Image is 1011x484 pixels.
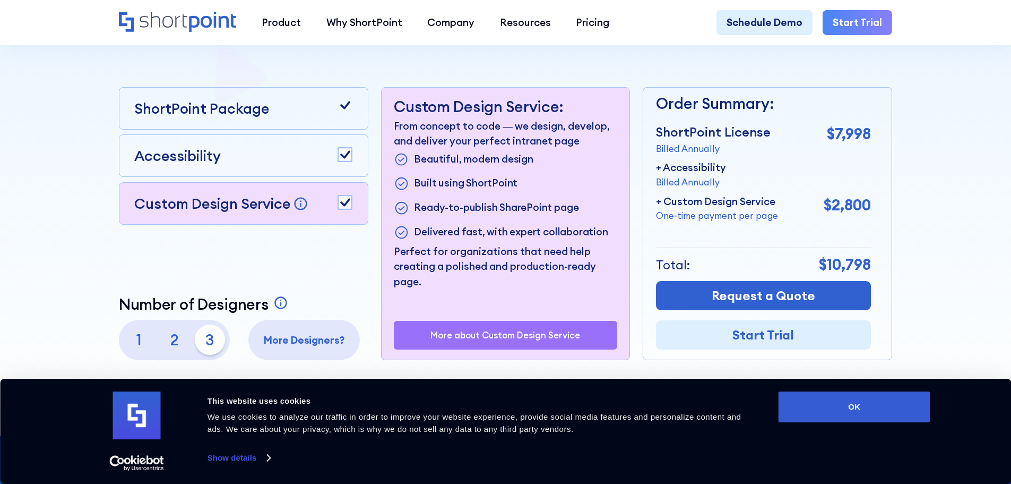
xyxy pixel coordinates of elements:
[576,15,609,30] div: Pricing
[394,118,617,149] p: From concept to code — we design, develop, and deliver your perfect intranet page
[656,281,871,310] a: Request a Quote
[119,12,236,33] a: Home
[394,244,617,290] p: Perfect for organizations that need help creating a polished and production-ready page.
[314,10,415,36] a: Why ShortPoint
[249,10,314,36] a: Product
[254,333,355,348] p: More Designers?
[656,209,778,222] p: One-time payment per page
[427,15,474,30] div: Company
[159,325,189,355] p: 2
[564,10,623,36] a: Pricing
[819,253,871,276] p: $10,798
[656,123,771,142] p: ShortPoint License
[827,123,871,146] p: $7,998
[656,92,871,115] p: Order Summary:
[656,194,778,209] p: + Custom Design Service
[430,330,580,340] a: More about Custom Design Service
[414,175,517,192] p: Built using ShortPoint
[124,325,154,355] p: 1
[716,10,813,36] a: Schedule Demo
[208,395,755,407] div: This website uses cookies
[414,10,487,36] a: Company
[656,142,771,155] p: Billed Annually
[414,224,608,241] p: Delivered fast, with expert collaboration
[823,10,892,36] a: Start Trial
[208,450,270,466] a: Show details
[119,295,269,313] p: Number of Designers
[820,361,1011,484] iframe: Chat Widget
[326,15,402,30] div: Why ShortPoint
[414,200,578,217] p: Ready-to-publish SharePoint page
[656,320,871,350] a: Start Trial
[414,151,533,168] p: Beautiful, modern design
[487,10,564,36] a: Resources
[656,160,726,175] p: + Accessibility
[500,15,551,30] div: Resources
[656,256,690,275] p: Total:
[134,98,269,119] p: ShortPoint Package
[394,98,617,116] p: Custom Design Service:
[113,392,161,439] img: logo
[779,392,930,422] button: OK
[119,295,291,313] a: Number of Designers
[134,145,221,166] p: Accessibility
[824,194,871,217] p: $2,800
[208,412,741,434] span: We use cookies to analyze our traffic in order to improve your website experience, provide social...
[262,15,301,30] div: Product
[134,194,290,213] p: Custom Design Service
[90,455,183,471] a: Usercentrics Cookiebot - opens in a new window
[195,325,225,355] p: 3
[656,175,726,189] p: Billed Annually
